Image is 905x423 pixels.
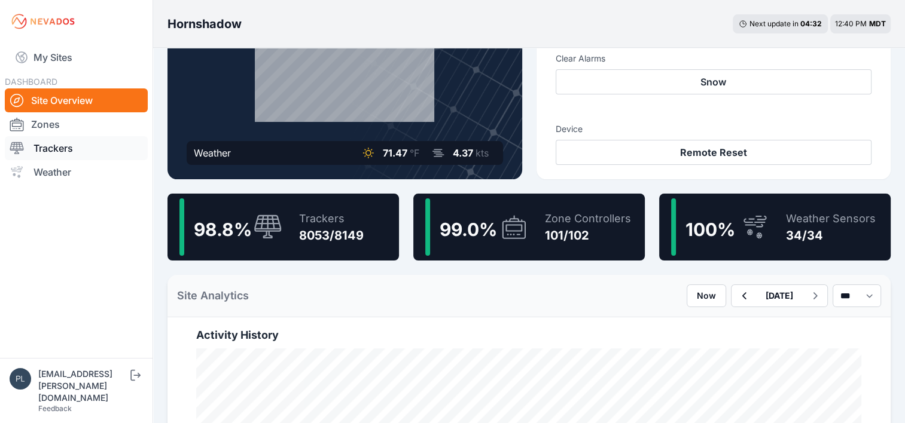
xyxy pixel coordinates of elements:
[177,287,249,304] h2: Site Analytics
[5,43,148,72] a: My Sites
[167,194,399,260] a: 98.8%Trackers8053/8149
[556,123,872,135] h3: Device
[869,19,886,28] span: MDT
[453,147,473,159] span: 4.37
[659,194,891,260] a: 100%Weather Sensors34/34
[5,112,148,136] a: Zones
[413,194,645,260] a: 99.0%Zone Controllers101/102
[167,8,242,39] nav: Breadcrumb
[194,146,231,160] div: Weather
[38,404,72,413] a: Feedback
[545,227,631,244] div: 101/102
[194,219,252,240] span: 98.8 %
[685,219,735,240] span: 100 %
[476,147,489,159] span: kts
[749,19,799,28] span: Next update in
[786,210,876,227] div: Weather Sensors
[556,69,872,94] button: Snow
[196,327,862,344] h2: Activity History
[38,368,128,404] div: [EMAIL_ADDRESS][PERSON_NAME][DOMAIN_NAME]
[687,284,726,307] button: Now
[10,12,77,31] img: Nevados
[5,160,148,184] a: Weather
[835,19,867,28] span: 12:40 PM
[556,140,872,165] button: Remote Reset
[556,53,872,65] h3: Clear Alarms
[167,16,242,32] h3: Hornshadow
[440,219,497,240] span: 99.0 %
[800,19,822,29] div: 04 : 32
[5,88,148,112] a: Site Overview
[299,210,364,227] div: Trackers
[383,147,407,159] span: 71.47
[786,227,876,244] div: 34/34
[410,147,419,159] span: °F
[10,368,31,390] img: plsmith@sundt.com
[756,285,803,306] button: [DATE]
[5,136,148,160] a: Trackers
[5,76,57,87] span: DASHBOARD
[299,227,364,244] div: 8053/8149
[545,210,631,227] div: Zone Controllers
